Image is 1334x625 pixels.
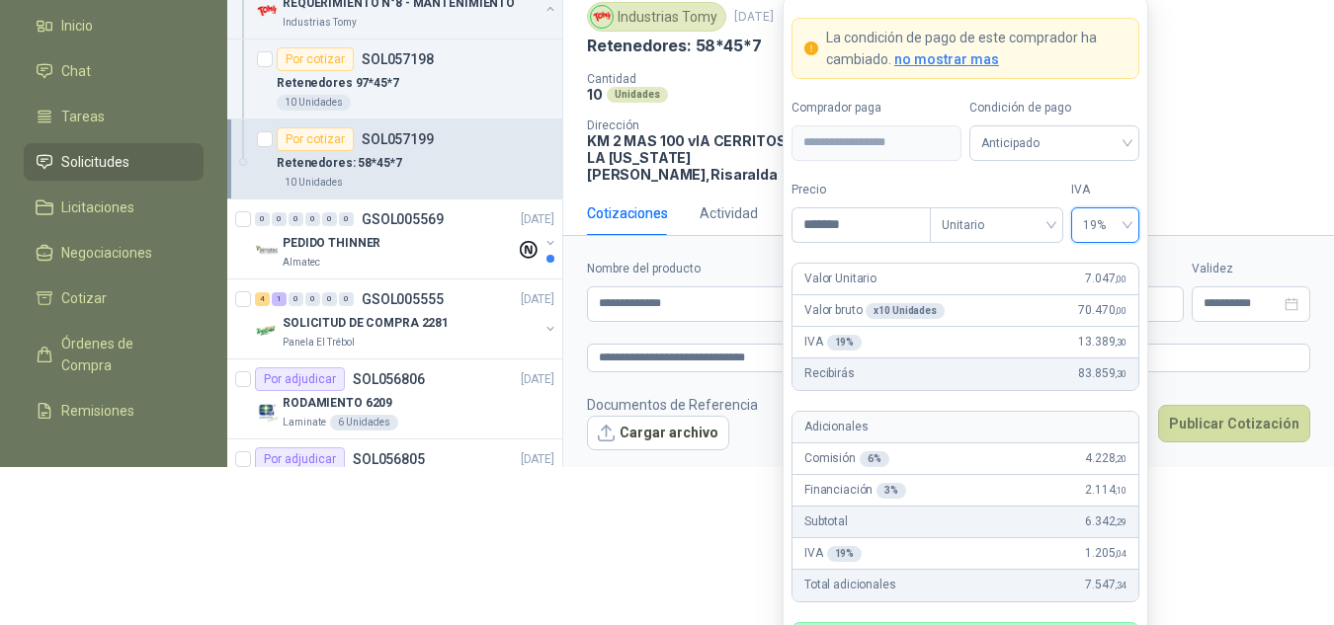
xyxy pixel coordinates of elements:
[339,212,354,226] div: 0
[362,132,434,146] p: SOL057199
[330,415,398,430] div: 6 Unidades
[362,52,434,66] p: SOL057198
[61,15,93,37] span: Inicio
[289,292,303,306] div: 0
[981,128,1127,158] span: Anticipado
[255,399,279,423] img: Company Logo
[24,392,204,430] a: Remisiones
[792,99,961,117] label: Comprador paga
[876,483,906,499] div: 3 %
[1115,273,1126,284] span: ,00
[283,314,449,333] p: SOLICITUD DE COMPRA 2281
[272,292,287,306] div: 1
[61,242,152,264] span: Negociaciones
[24,52,204,90] a: Chat
[61,151,129,173] span: Solicitudes
[804,449,889,468] p: Comisión
[804,576,896,594] p: Total adicionales
[289,212,303,226] div: 0
[591,6,613,28] img: Company Logo
[61,60,91,82] span: Chat
[24,279,204,317] a: Cotizar
[804,544,862,563] p: IVA
[272,212,287,226] div: 0
[1083,210,1127,240] span: 19%
[804,481,906,500] p: Financiación
[305,292,320,306] div: 0
[1115,305,1126,316] span: ,00
[1115,368,1126,379] span: ,30
[255,367,345,391] div: Por adjudicar
[804,364,855,383] p: Recibirás
[255,292,270,306] div: 4
[61,400,134,422] span: Remisiones
[24,7,204,44] a: Inicio
[1085,512,1126,531] span: 6.342
[587,118,798,132] p: Dirección
[277,95,351,111] div: 10 Unidades
[24,189,204,226] a: Licitaciones
[227,39,562,119] a: Por cotizarSOL057198Retenedores 97*45*710 Unidades
[587,132,798,183] p: KM 2 MAS 100 vIA CERRITOS LA [US_STATE] [PERSON_NAME] , Risaralda
[587,36,761,56] p: Retenedores: 58*45*7
[277,127,354,151] div: Por cotizar
[61,287,107,309] span: Cotizar
[362,212,444,226] p: GSOL005569
[1115,453,1126,464] span: ,20
[283,234,380,253] p: PEDIDO THINNER
[804,512,848,531] p: Subtotal
[792,181,930,199] label: Precio
[521,290,554,309] p: [DATE]
[521,210,554,229] p: [DATE]
[1115,580,1126,590] span: ,34
[607,87,668,103] div: Unidades
[277,74,399,93] p: Retenedores 97*45*7
[255,319,279,343] img: Company Logo
[587,394,758,416] p: Documentos de Referencia
[24,98,204,135] a: Tareas
[283,394,392,413] p: RODAMIENTO 6209
[587,86,603,103] p: 10
[362,292,444,306] p: GSOL005555
[521,370,554,389] p: [DATE]
[24,325,204,384] a: Órdenes de Compra
[804,301,945,320] p: Valor bruto
[969,99,1139,117] label: Condición de pago
[283,15,357,31] p: Industrias Tomy
[322,292,337,306] div: 0
[277,47,354,71] div: Por cotizar
[255,207,558,271] a: 0 0 0 0 0 0 GSOL005569[DATE] Company LogoPEDIDO THINNERAlmatec
[700,202,758,224] div: Actividad
[942,210,1051,240] span: Unitario
[61,333,185,376] span: Órdenes de Compra
[804,333,862,352] p: IVA
[1078,301,1126,320] span: 70.470
[353,372,425,386] p: SOL056806
[1085,544,1126,563] span: 1.205
[227,359,562,439] a: Por adjudicarSOL056806[DATE] Company LogoRODAMIENTO 6209Laminate6 Unidades
[1071,181,1139,199] label: IVA
[283,415,326,430] p: Laminate
[860,451,889,467] div: 6 %
[277,154,402,173] p: Retenedores: 58*45*7
[587,72,840,86] p: Cantidad
[1115,548,1126,559] span: ,04
[866,303,944,319] div: x 10 Unidades
[1085,481,1126,500] span: 2.114
[283,255,320,271] p: Almatec
[255,287,558,351] a: 4 1 0 0 0 0 GSOL005555[DATE] Company LogoSOLICITUD DE COMPRA 2281Panela El Trébol
[587,416,729,451] button: Cargar archivo
[734,8,774,27] p: [DATE]
[1078,333,1126,352] span: 13.389
[827,335,863,351] div: 19 %
[804,270,876,288] p: Valor Unitario
[277,175,351,191] div: 10 Unidades
[826,27,1126,70] p: La condición de pago de este comprador ha cambiado.
[827,546,863,562] div: 19 %
[1085,270,1126,288] span: 7.047
[61,196,134,218] span: Licitaciones
[353,452,425,466] p: SOL056805
[1115,516,1126,527] span: ,29
[339,292,354,306] div: 0
[587,2,726,32] div: Industrias Tomy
